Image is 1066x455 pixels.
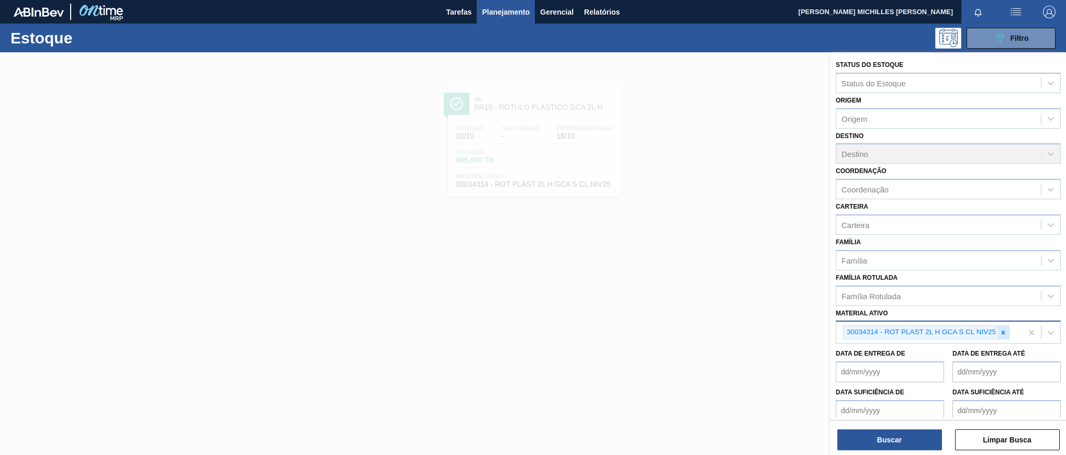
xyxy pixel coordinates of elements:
[836,361,944,382] input: dd/mm/yyyy
[836,61,903,69] label: Status do Estoque
[961,5,995,19] button: Notificações
[952,400,1061,421] input: dd/mm/yyyy
[841,291,901,300] div: Família Rotulada
[841,256,867,265] div: Família
[836,389,904,396] label: Data suficiência de
[841,220,869,229] div: Carteira
[446,6,472,18] span: Tarefas
[836,274,897,281] label: Família Rotulada
[836,400,944,421] input: dd/mm/yyyy
[1011,34,1029,42] span: Filtro
[844,326,997,339] div: 30034314 - ROT PLAST 2L H GCA S CL NIV25
[935,28,961,49] div: Pogramando: nenhum usuário selecionado
[836,238,861,246] label: Família
[836,203,868,210] label: Carteira
[1009,6,1022,18] img: userActions
[10,32,169,44] h1: Estoque
[836,97,861,104] label: Origem
[952,350,1025,357] label: Data de Entrega até
[540,6,574,18] span: Gerencial
[836,350,905,357] label: Data de Entrega de
[836,132,863,140] label: Destino
[836,310,888,317] label: Material ativo
[967,28,1056,49] button: Filtro
[14,7,64,17] img: TNhmsLtSVTkK8tSr43FrP2fwEKptu5GPRR3wAAAABJRU5ErkJggg==
[952,361,1061,382] input: dd/mm/yyyy
[952,389,1024,396] label: Data suficiência até
[841,114,867,123] div: Origem
[584,6,620,18] span: Relatórios
[1043,6,1056,18] img: Logout
[841,185,889,194] div: Coordenação
[836,167,887,175] label: Coordenação
[482,6,530,18] span: Planejamento
[841,78,906,87] div: Status do Estoque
